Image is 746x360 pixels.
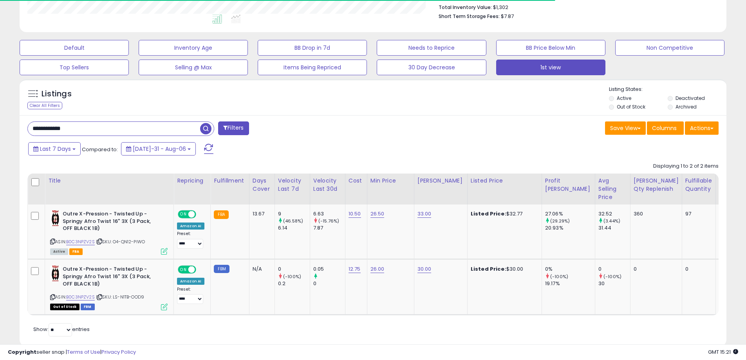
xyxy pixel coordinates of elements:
span: OFF [195,211,208,218]
div: $30.00 [471,266,536,273]
span: All listings that are currently out of stock and unavailable for purchase on Amazon [50,304,79,310]
span: FBM [81,304,95,310]
button: Columns [647,121,684,135]
div: Velocity Last 7d [278,177,307,193]
div: Days Cover [253,177,271,193]
div: 0 [685,266,710,273]
div: N/A [253,266,269,273]
a: Terms of Use [67,348,100,356]
b: Outre X-Pression - Twisted Up - Springy Afro Twist 16" 3X (3 Pack, OFF BLACK 1B) [63,210,158,234]
label: Archived [676,103,697,110]
a: 26.00 [370,265,385,273]
a: 10.50 [349,210,361,218]
label: Deactivated [676,95,705,101]
span: Last 7 Days [40,145,71,153]
div: Min Price [370,177,411,185]
div: Velocity Last 30d [313,177,342,193]
span: Compared to: [82,146,118,153]
b: Total Inventory Value: [439,4,492,11]
span: OFF [195,266,208,273]
div: 0% [545,266,595,273]
small: FBM [214,265,229,273]
button: 1st view [496,60,605,75]
button: Actions [685,121,719,135]
div: 0.2 [278,280,310,287]
button: Selling @ Max [139,60,248,75]
div: 20.93% [545,224,595,232]
strong: Copyright [8,348,36,356]
span: ON [179,266,188,273]
a: 26.50 [370,210,385,218]
span: | SKU: LS-N1TB-OOD9 [96,294,144,300]
div: 31.44 [598,224,630,232]
small: (-15.76%) [318,218,339,224]
div: Amazon AI [177,223,204,230]
div: 9 [278,210,310,217]
small: FBA [214,210,228,219]
div: 0 [278,266,310,273]
button: Top Sellers [20,60,129,75]
div: Title [48,177,170,185]
div: 6.14 [278,224,310,232]
label: Out of Stock [617,103,645,110]
span: [DATE]-31 - Aug-06 [133,145,186,153]
div: [PERSON_NAME] [417,177,464,185]
div: Amazon AI [177,278,204,285]
small: (-100%) [550,273,568,280]
div: 6.63 [313,210,345,217]
a: 33.00 [417,210,432,218]
button: BB Drop in 7d [258,40,367,56]
button: Items Being Repriced [258,60,367,75]
label: Active [617,95,631,101]
button: Save View [605,121,646,135]
small: (29.29%) [550,218,570,224]
h5: Listings [42,89,72,99]
span: Show: entries [33,326,90,333]
span: All listings currently available for purchase on Amazon [50,248,68,255]
button: Default [20,40,129,56]
b: Listed Price: [471,265,506,273]
b: Outre X-Pression - Twisted Up - Springy Afro Twist 16" 3X (3 Pack, OFF BLACK 1B) [63,266,158,289]
div: 32.52 [598,210,630,217]
div: 0.05 [313,266,345,273]
div: $32.77 [471,210,536,217]
a: 12.75 [349,265,361,273]
img: 51K650vgEWL._SL40_.jpg [50,266,61,281]
div: Profit [PERSON_NAME] [545,177,592,193]
p: Listing States: [609,86,726,93]
button: Last 7 Days [28,142,81,156]
a: B0C3NPZV2S [66,294,95,300]
b: Listed Price: [471,210,506,217]
th: Please note that this number is a calculation based on your required days of coverage and your ve... [630,174,682,204]
div: 0 [313,280,345,287]
div: Preset: [177,231,204,249]
div: Listed Price [471,177,538,185]
button: 30 Day Decrease [377,60,486,75]
button: Filters [218,121,249,135]
li: $1,302 [439,2,713,11]
span: | SKU: O4-QN12-PIWO [96,239,145,245]
span: FBA [69,248,83,255]
div: ASIN: [50,266,168,309]
span: 2025-08-14 15:21 GMT [708,348,738,356]
small: (-100%) [283,273,301,280]
div: 27.06% [545,210,595,217]
button: Inventory Age [139,40,248,56]
div: 97 [685,210,710,217]
small: (-100%) [603,273,621,280]
div: Fulfillable Quantity [685,177,712,193]
a: 30.00 [417,265,432,273]
button: Non Competitive [615,40,724,56]
div: Cost [349,177,364,185]
b: Short Term Storage Fees: [439,13,500,20]
div: Repricing [177,177,207,185]
span: ON [179,211,188,218]
a: Privacy Policy [101,348,136,356]
div: 0 [634,266,676,273]
div: Preset: [177,287,204,304]
div: Fulfillment [214,177,246,185]
div: 19.17% [545,280,595,287]
div: 0 [598,266,630,273]
div: seller snap | | [8,349,136,356]
div: Displaying 1 to 2 of 2 items [653,163,719,170]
